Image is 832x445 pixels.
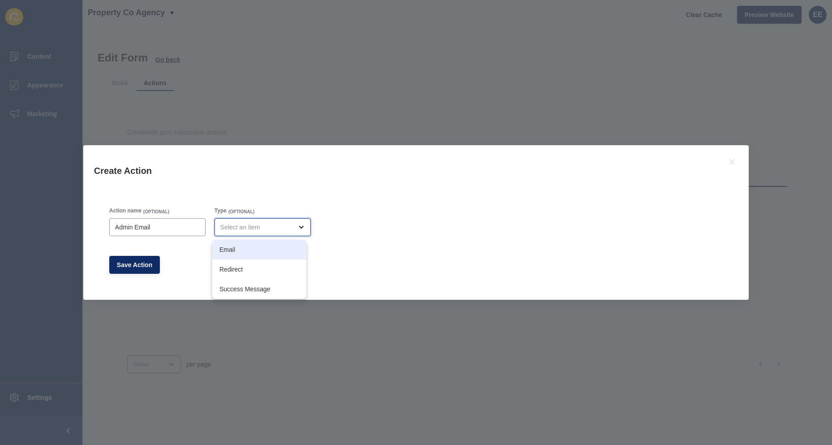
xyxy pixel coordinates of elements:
span: Success Message [219,285,299,294]
label: Type [214,207,227,214]
span: (OPTIONAL) [143,209,169,215]
label: Action name [109,207,142,214]
span: Email [219,245,299,254]
div: close menu [214,218,311,236]
h1: Create Action [94,165,716,177]
button: Save Action [109,256,160,274]
span: Redirect [219,265,299,274]
span: Save Action [117,260,153,269]
span: (OPTIONAL) [228,209,254,215]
